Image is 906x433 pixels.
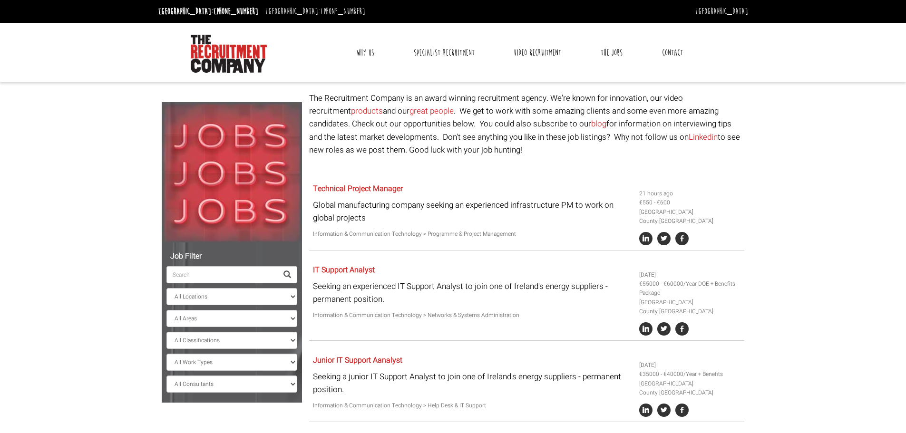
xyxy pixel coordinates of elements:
[351,105,383,117] a: products
[695,6,748,17] a: [GEOGRAPHIC_DATA]
[313,280,632,306] p: Seeking an experienced IT Support Analyst to join one of Ireland's energy suppliers - permanent p...
[591,118,606,130] a: blog
[156,4,261,19] li: [GEOGRAPHIC_DATA]:
[313,355,402,366] a: Junior IT Support Aanalyst
[313,199,632,224] p: Global manufacturing company seeking an experienced infrastructure PM to work on global projects
[313,264,375,276] a: IT Support Analyst
[166,252,297,261] h5: Job Filter
[639,189,741,198] li: 21 hours ago
[214,6,258,17] a: [PHONE_NUMBER]
[507,41,568,65] a: Video Recruitment
[162,102,302,242] img: Jobs, Jobs, Jobs
[309,92,744,156] p: The Recruitment Company is an award winning recruitment agency. We're known for innovation, our v...
[639,379,741,397] li: [GEOGRAPHIC_DATA] County [GEOGRAPHIC_DATA]
[191,35,267,73] img: The Recruitment Company
[594,41,630,65] a: The Jobs
[639,361,741,370] li: [DATE]
[313,183,403,194] a: Technical Project Manager
[313,230,632,239] p: Information & Communication Technology > Programme & Project Management
[263,4,368,19] li: [GEOGRAPHIC_DATA]:
[407,41,482,65] a: Specialist Recruitment
[639,298,741,316] li: [GEOGRAPHIC_DATA] County [GEOGRAPHIC_DATA]
[313,401,632,410] p: Information & Communication Technology > Help Desk & IT Support
[313,311,632,320] p: Information & Communication Technology > Networks & Systems Administration
[689,131,718,143] a: Linkedin
[313,370,632,396] p: Seeking a junior IT Support Analyst to join one of Ireland's energy suppliers - permanent position.
[409,105,454,117] a: great people
[639,370,741,379] li: €35000 - €40000/Year + Benefits
[321,6,365,17] a: [PHONE_NUMBER]
[639,279,741,298] li: €55000 - €60000/Year DOE + Benefits Package
[639,270,741,279] li: [DATE]
[166,266,278,283] input: Search
[639,208,741,226] li: [GEOGRAPHIC_DATA] County [GEOGRAPHIC_DATA]
[349,41,381,65] a: Why Us
[655,41,690,65] a: Contact
[639,198,741,207] li: €550 - €600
